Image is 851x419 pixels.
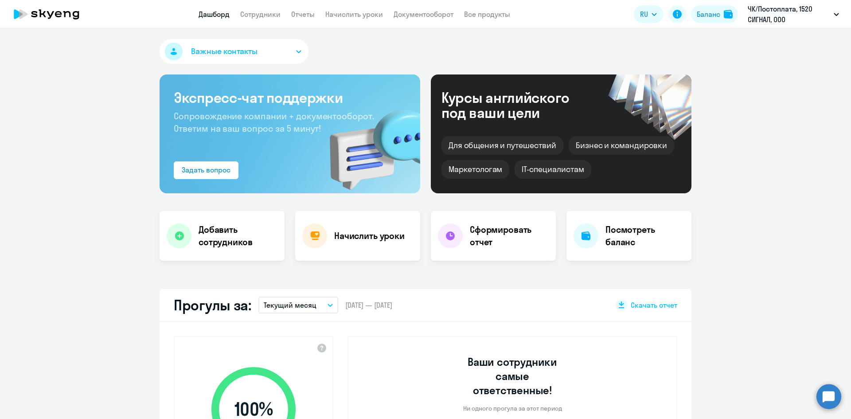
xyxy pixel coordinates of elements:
[441,160,509,179] div: Маркетологам
[631,300,677,310] span: Скачать отчет
[345,300,392,310] span: [DATE] — [DATE]
[240,10,281,19] a: Сотрудники
[174,161,238,179] button: Задать вопрос
[174,110,374,134] span: Сопровождение компании + документооборот. Ответим на ваш вопрос за 5 минут!
[191,46,258,57] span: Важные контакты
[515,160,591,179] div: IT-специалистам
[174,296,251,314] h2: Прогулы за:
[640,9,648,20] span: RU
[456,355,570,397] h3: Ваши сотрудники самые ответственные!
[605,223,684,248] h4: Посмотреть баланс
[697,9,720,20] div: Баланс
[325,10,383,19] a: Начислить уроки
[334,230,405,242] h4: Начислить уроки
[182,164,230,175] div: Задать вопрос
[691,5,738,23] button: Балансbalance
[464,10,510,19] a: Все продукты
[394,10,453,19] a: Документооборот
[160,39,308,64] button: Важные контакты
[634,5,663,23] button: RU
[441,136,563,155] div: Для общения и путешествий
[291,10,315,19] a: Отчеты
[174,89,406,106] h3: Экспресс-чат поддержки
[199,223,277,248] h4: Добавить сотрудников
[463,404,562,412] p: Ни одного прогула за этот период
[724,10,733,19] img: balance
[441,90,593,120] div: Курсы английского под ваши цели
[258,297,338,313] button: Текущий месяц
[743,4,843,25] button: ЧК/Постоплата, 1520 СИГНАЛ, ООО
[569,136,674,155] div: Бизнес и командировки
[317,94,420,193] img: bg-img
[748,4,830,25] p: ЧК/Постоплата, 1520 СИГНАЛ, ООО
[470,223,549,248] h4: Сформировать отчет
[264,300,316,310] p: Текущий месяц
[199,10,230,19] a: Дашборд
